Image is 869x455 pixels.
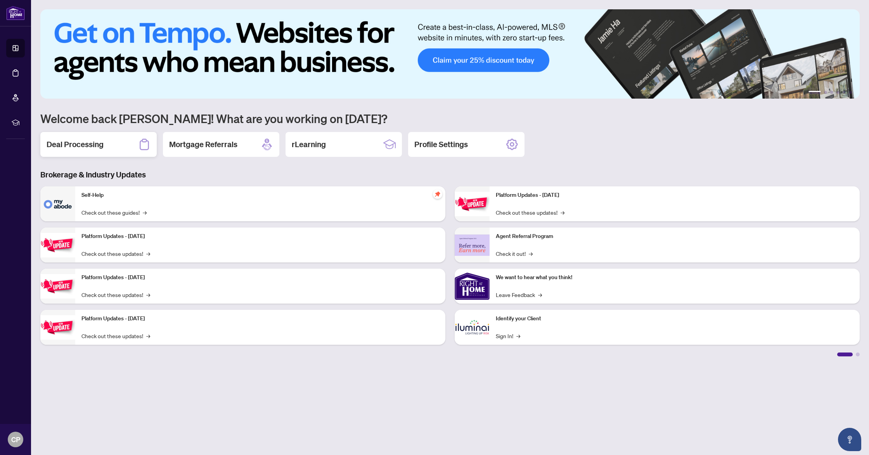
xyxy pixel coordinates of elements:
[808,91,821,94] button: 1
[143,208,147,217] span: →
[40,315,75,340] img: Platform Updates - July 8, 2025
[496,273,853,282] p: We want to hear what you think!
[40,274,75,299] img: Platform Updates - July 21, 2025
[455,269,490,304] img: We want to hear what you think!
[81,332,150,340] a: Check out these updates!→
[40,233,75,257] img: Platform Updates - September 16, 2025
[843,91,846,94] button: 5
[81,249,150,258] a: Check out these updates!→
[516,332,520,340] span: →
[40,111,860,126] h1: Welcome back [PERSON_NAME]! What are you working on [DATE]?
[146,249,150,258] span: →
[40,169,860,180] h3: Brokerage & Industry Updates
[81,314,439,323] p: Platform Updates - [DATE]
[455,310,490,345] img: Identify your Client
[836,91,840,94] button: 4
[81,290,150,299] a: Check out these updates!→
[11,434,20,445] span: CP
[496,332,520,340] a: Sign In!→
[455,192,490,216] img: Platform Updates - June 23, 2025
[496,314,853,323] p: Identify your Client
[81,232,439,241] p: Platform Updates - [DATE]
[561,208,564,217] span: →
[496,232,853,241] p: Agent Referral Program
[496,208,564,217] a: Check out these updates!→
[824,91,827,94] button: 2
[538,290,542,299] span: →
[40,186,75,221] img: Self-Help
[81,191,439,200] p: Self-Help
[496,191,853,200] p: Platform Updates - [DATE]
[292,139,326,150] h2: rLearning
[40,9,860,99] img: Slide 0
[455,234,490,256] img: Agent Referral Program
[433,189,442,199] span: pushpin
[849,91,852,94] button: 6
[146,290,150,299] span: →
[496,249,533,258] a: Check it out!→
[146,332,150,340] span: →
[81,273,439,282] p: Platform Updates - [DATE]
[830,91,833,94] button: 3
[529,249,533,258] span: →
[838,428,861,451] button: Open asap
[6,6,25,20] img: logo
[81,208,147,217] a: Check out these guides!→
[496,290,542,299] a: Leave Feedback→
[414,139,468,150] h2: Profile Settings
[169,139,237,150] h2: Mortgage Referrals
[47,139,104,150] h2: Deal Processing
